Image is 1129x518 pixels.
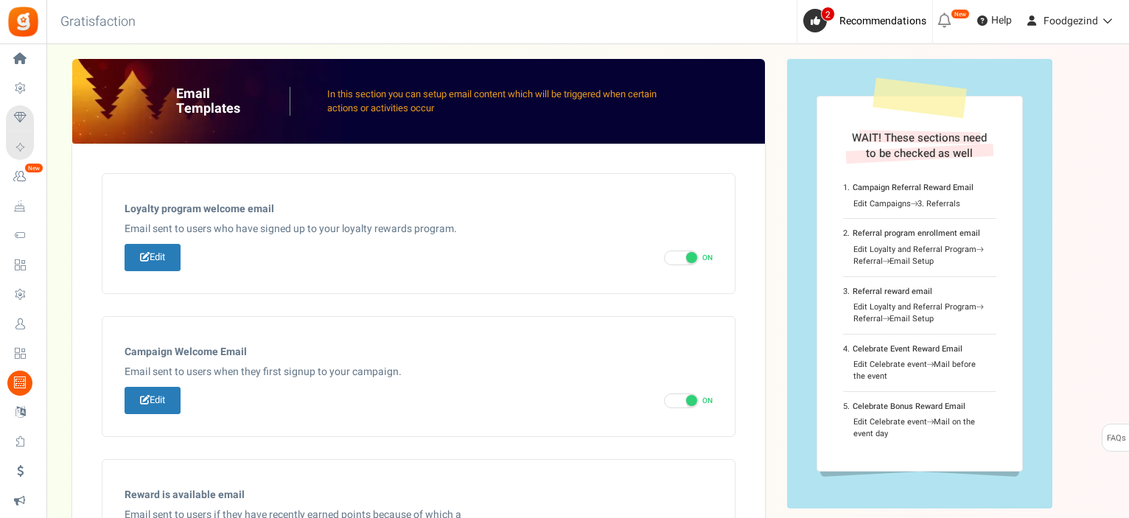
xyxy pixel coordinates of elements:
[702,396,713,406] span: ON
[125,346,713,357] h5: Campaign Welcome Email
[702,253,713,263] span: ON
[852,130,987,161] span: WAIT! These sections need to be checked as well
[1044,13,1098,29] span: Foodgezind
[24,163,43,173] em: New
[853,416,986,439] div: Edit Celebrate event Mail on the event day
[125,244,181,271] a: Edit
[853,181,974,194] b: Campaign Referral Reward Email
[44,7,152,37] h3: Gratisfaction
[6,164,40,189] a: New
[853,343,962,355] b: Celebrate Event Reward Email
[176,87,290,116] h2: Email Templates
[327,88,661,115] p: In this section you can setup email content which will be triggered when certain actions or activ...
[803,9,932,32] a: 2 Recommendations
[839,13,926,29] span: Recommendations
[971,9,1018,32] a: Help
[988,13,1012,28] span: Help
[125,203,713,214] h5: Loyalty program welcome email
[7,5,40,38] img: Gratisfaction
[125,489,713,500] h5: Reward is available email
[853,285,932,298] b: Referral reward email
[125,387,181,414] a: Edit
[853,301,986,324] div: Edit Loyalty and Referral Program Referral Email Setup
[951,9,970,19] em: New
[853,400,965,413] b: Celebrate Bonus Reward Email
[821,7,835,21] span: 2
[853,359,986,382] div: Edit Celebrate event Mail before the event
[853,244,986,267] div: Edit Loyalty and Referral Program Referral Email Setup
[1106,424,1126,452] span: FAQs
[125,222,713,237] p: Email sent to users who have signed up to your loyalty rewards program.
[125,365,713,379] p: Email sent to users when they first signup to your campaign.
[853,198,986,210] div: Edit Campaigns 3. Referrals
[853,227,980,239] b: Referral program enrollment email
